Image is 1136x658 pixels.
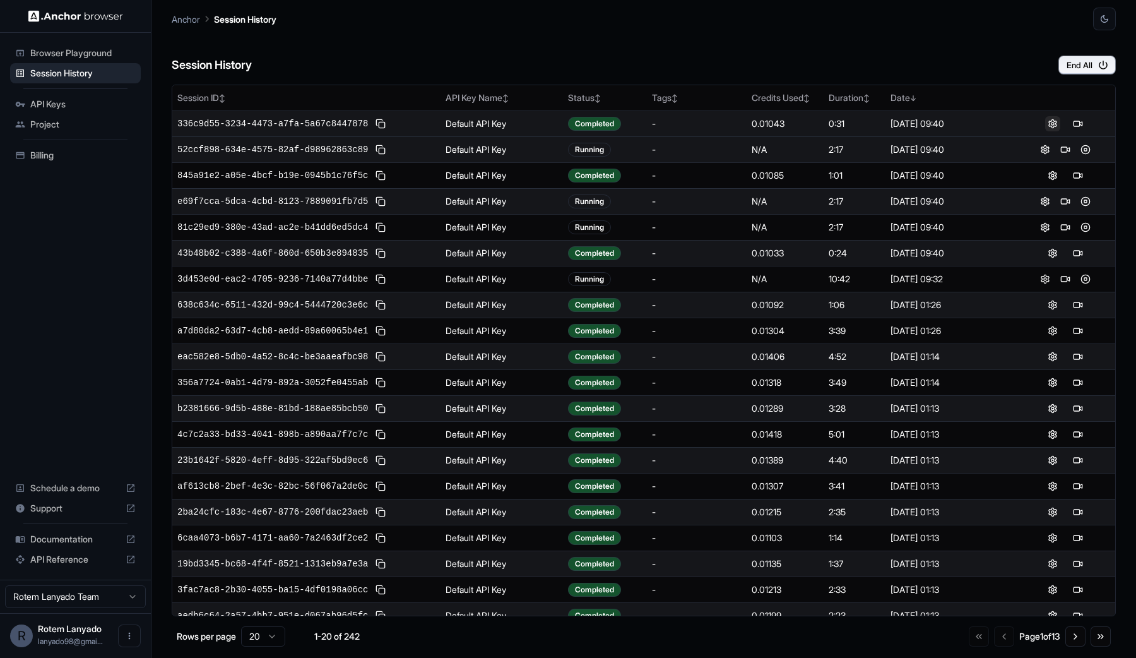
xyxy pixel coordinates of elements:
[177,117,368,130] span: 336c9d55-3234-4473-a7fa-5a67c8447878
[568,583,621,597] div: Completed
[652,273,742,285] div: -
[890,583,1010,596] div: [DATE] 01:13
[568,194,611,208] div: Running
[752,480,818,493] div: 0.01307
[177,630,236,643] p: Rows per page
[441,395,563,421] td: Default API Key
[890,299,1010,311] div: [DATE] 01:26
[803,93,810,103] span: ↕
[568,220,611,234] div: Running
[752,273,818,285] div: N/A
[652,532,742,544] div: -
[177,273,368,285] span: 3d453e0d-eac2-4705-9236-7140a77d4bbe
[568,324,621,338] div: Completed
[752,532,818,544] div: 0.01103
[568,143,611,157] div: Running
[1019,630,1060,643] div: Page 1 of 13
[890,350,1010,363] div: [DATE] 01:14
[829,299,880,311] div: 1:06
[177,376,368,389] span: 356a7724-0ab1-4d79-892a-3052fe0455ab
[172,56,252,75] h6: Session History
[177,558,368,570] span: 19bd3345-bc68-4f4f-8521-1313eb9a7e3a
[829,609,880,622] div: 2:23
[910,93,916,103] span: ↓
[441,602,563,628] td: Default API Key
[829,376,880,389] div: 3:49
[441,473,563,499] td: Default API Key
[10,145,141,165] div: Billing
[890,195,1010,208] div: [DATE] 09:40
[305,630,369,643] div: 1-20 of 242
[30,553,121,566] span: API Reference
[829,247,880,260] div: 0:24
[568,272,611,286] div: Running
[177,247,368,260] span: 43b48b02-c388-4a6f-860d-650b3e894835
[568,505,621,519] div: Completed
[652,402,742,415] div: -
[568,350,621,364] div: Completed
[652,299,742,311] div: -
[10,63,141,83] div: Session History
[652,92,742,104] div: Tags
[177,92,435,104] div: Session ID
[446,92,558,104] div: API Key Name
[441,369,563,395] td: Default API Key
[890,92,1010,104] div: Date
[890,376,1010,389] div: [DATE] 01:14
[890,117,1010,130] div: [DATE] 09:40
[30,533,121,546] span: Documentation
[652,376,742,389] div: -
[752,583,818,596] div: 0.01213
[652,247,742,260] div: -
[1058,56,1116,75] button: End All
[177,350,368,363] span: eac582e8-5db0-4a52-8c4c-be3aaeafbc98
[441,111,563,136] td: Default API Key
[829,169,880,182] div: 1:01
[177,454,368,467] span: 23b1642f-5820-4eff-8d95-322af5bd9ec6
[595,93,601,103] span: ↕
[441,577,563,602] td: Default API Key
[177,428,368,441] span: 4c7c2a33-bd33-4041-898b-a890aa7f7c7c
[752,506,818,518] div: 0.01215
[441,188,563,214] td: Default API Key
[829,480,880,493] div: 3:41
[752,221,818,234] div: N/A
[10,478,141,498] div: Schedule a demo
[652,558,742,570] div: -
[30,118,136,131] span: Project
[172,12,276,26] nav: breadcrumb
[890,506,1010,518] div: [DATE] 01:13
[890,143,1010,156] div: [DATE] 09:40
[829,117,880,130] div: 0:31
[177,169,368,182] span: 845a91e2-a05e-4bcf-b19e-0945b1c76f5c
[568,298,621,312] div: Completed
[890,454,1010,467] div: [DATE] 01:13
[652,195,742,208] div: -
[568,479,621,493] div: Completed
[177,325,368,337] span: a7d80da2-63d7-4cb8-aedd-89a60065b4e1
[568,92,642,104] div: Status
[752,299,818,311] div: 0.01092
[441,292,563,318] td: Default API Key
[890,532,1010,544] div: [DATE] 01:13
[829,428,880,441] div: 5:01
[10,114,141,135] div: Project
[38,637,103,646] span: lanyado98@gmail.com
[829,143,880,156] div: 2:17
[752,117,818,130] div: 0.01043
[441,162,563,188] td: Default API Key
[652,143,742,156] div: -
[752,558,818,570] div: 0.01135
[752,169,818,182] div: 0.01085
[890,325,1010,337] div: [DATE] 01:26
[829,506,880,518] div: 2:35
[10,529,141,549] div: Documentation
[829,532,880,544] div: 1:14
[652,169,742,182] div: -
[177,143,368,156] span: 52ccf898-634e-4575-82af-d98962863c89
[441,344,563,369] td: Default API Key
[752,350,818,363] div: 0.01406
[652,117,742,130] div: -
[172,13,200,26] p: Anchor
[30,67,136,80] span: Session History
